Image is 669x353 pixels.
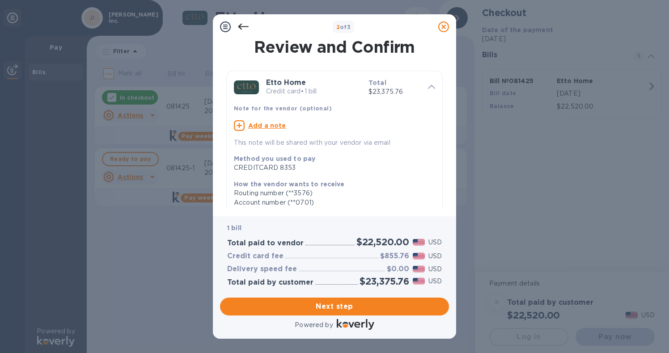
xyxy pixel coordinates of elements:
[234,138,435,147] p: This note will be shared with your vendor via email
[368,87,421,97] p: $23,375.76
[295,320,333,330] p: Powered by
[227,239,304,248] h3: Total paid to vendor
[220,298,449,315] button: Next step
[428,252,442,261] p: USD
[266,87,361,96] p: Credit card • 1 bill
[368,79,386,86] b: Total
[356,236,409,248] h2: $22,520.00
[387,265,409,273] h3: $0.00
[234,155,315,162] b: Method you used to pay
[227,252,284,261] h3: Credit card fee
[413,253,425,259] img: USD
[234,78,435,147] div: Etto HomeCredit card•1 billTotal$23,375.76Note for the vendor (optional)Add a noteThis note will ...
[360,276,409,287] h2: $23,375.76
[227,278,313,287] h3: Total paid by customer
[227,301,442,312] span: Next step
[224,38,445,56] h1: Review and Confirm
[234,189,428,198] div: Routing number (**3576)
[227,224,241,231] b: 1 bill
[234,198,428,207] div: Account number (**0701)
[337,319,374,330] img: Logo
[234,181,345,188] b: How the vendor wants to receive
[380,252,409,261] h3: $855.76
[234,163,428,172] div: CREDITCARD 8353
[336,24,340,30] span: 2
[234,105,332,112] b: Note for the vendor (optional)
[336,24,351,30] b: of 3
[227,265,297,273] h3: Delivery speed fee
[413,266,425,272] img: USD
[413,278,425,284] img: USD
[428,277,442,286] p: USD
[413,239,425,245] img: USD
[428,238,442,247] p: USD
[428,265,442,274] p: USD
[248,122,286,129] u: Add a note
[266,78,306,87] b: Etto Home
